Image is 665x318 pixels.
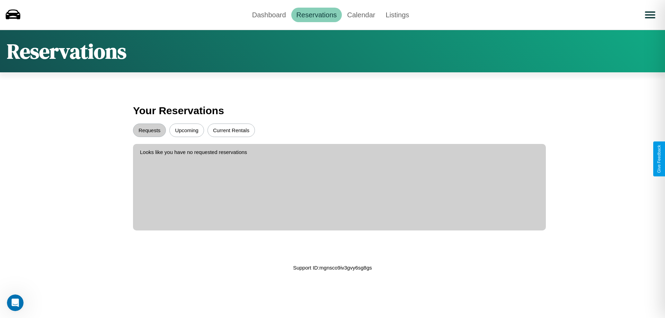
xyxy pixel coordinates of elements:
[133,101,532,120] h3: Your Reservations
[293,263,372,272] p: Support ID: mgnsco9iv3gvy6sg8gs
[207,124,255,137] button: Current Rentals
[657,145,662,173] div: Give Feedback
[640,5,660,25] button: Open menu
[169,124,204,137] button: Upcoming
[133,124,166,137] button: Requests
[7,294,24,311] iframe: Intercom live chat
[7,37,126,65] h1: Reservations
[342,8,380,22] a: Calendar
[247,8,291,22] a: Dashboard
[380,8,414,22] a: Listings
[291,8,342,22] a: Reservations
[140,147,539,157] p: Looks like you have no requested reservations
